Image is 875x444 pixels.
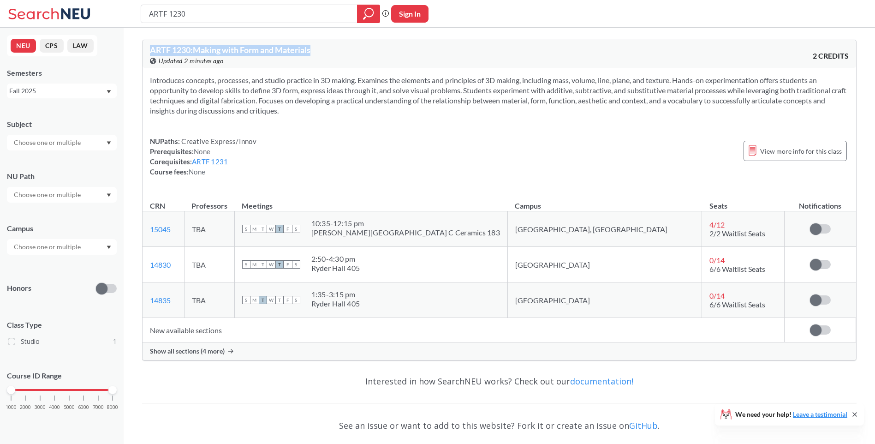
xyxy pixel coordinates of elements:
[250,260,259,269] span: M
[267,296,275,304] span: W
[9,189,87,200] input: Choose one or multiple
[311,254,360,264] div: 2:50 - 4:30 pm
[7,68,117,78] div: Semesters
[507,192,702,211] th: Campus
[709,256,725,264] span: 0 / 14
[113,336,117,347] span: 1
[250,225,259,233] span: M
[7,135,117,150] div: Dropdown arrow
[284,225,292,233] span: F
[275,260,284,269] span: T
[259,260,267,269] span: T
[150,45,310,55] span: ARTF 1230 : Making with Form and Materials
[275,296,284,304] span: T
[150,75,849,116] section: Introduces concepts, processes, and studio practice in 3D making. Examines the elements and princ...
[180,137,256,145] span: Creative Express/Innov
[311,219,500,228] div: 10:35 - 12:15 pm
[67,39,94,53] button: LAW
[760,145,842,157] span: View more info for this class
[709,300,765,309] span: 6/6 Waitlist Seats
[363,7,374,20] svg: magnifying glass
[93,405,104,410] span: 7000
[7,239,117,255] div: Dropdown arrow
[7,223,117,234] div: Campus
[35,405,46,410] span: 3000
[107,193,111,197] svg: Dropdown arrow
[311,299,360,308] div: Ryder Hall 405
[40,39,64,53] button: CPS
[267,260,275,269] span: W
[735,411,847,418] span: We need your help!
[7,84,117,98] div: Fall 2025Dropdown arrow
[9,86,106,96] div: Fall 2025
[192,157,228,166] a: ARTF 1231
[275,225,284,233] span: T
[242,260,250,269] span: S
[8,336,117,348] label: Studio
[234,192,507,211] th: Meetings
[242,296,250,304] span: S
[7,371,117,381] p: Course ID Range
[570,376,633,387] a: documentation!
[189,168,205,176] span: None
[242,225,250,233] span: S
[142,412,857,439] div: See an issue or want to add to this website? Fork it or create an issue on .
[507,211,702,247] td: [GEOGRAPHIC_DATA], [GEOGRAPHIC_DATA]
[284,296,292,304] span: F
[9,137,87,148] input: Choose one or multiple
[107,405,118,410] span: 8000
[107,141,111,145] svg: Dropdown arrow
[143,318,785,342] td: New available sections
[311,228,500,237] div: [PERSON_NAME][GEOGRAPHIC_DATA] C Ceramics 183
[150,201,165,211] div: CRN
[267,225,275,233] span: W
[250,296,259,304] span: M
[184,211,234,247] td: TBA
[629,420,658,431] a: GitHub
[150,347,225,355] span: Show all sections (4 more)
[150,225,171,234] a: 15045
[391,5,429,23] button: Sign In
[150,136,256,177] div: NUPaths: Prerequisites: Corequisites: Course fees:
[284,260,292,269] span: F
[20,405,31,410] span: 2000
[785,192,856,211] th: Notifications
[259,296,267,304] span: T
[709,264,765,273] span: 6/6 Waitlist Seats
[311,264,360,273] div: Ryder Hall 405
[150,260,171,269] a: 14830
[194,147,210,156] span: None
[7,320,117,330] span: Class Type
[64,405,75,410] span: 5000
[709,291,725,300] span: 0 / 14
[159,56,224,66] span: Updated 2 minutes ago
[184,247,234,282] td: TBA
[709,220,725,229] span: 4 / 12
[142,368,857,395] div: Interested in how SearchNEU works? Check out our
[184,282,234,318] td: TBA
[49,405,60,410] span: 4000
[184,192,234,211] th: Professors
[6,405,17,410] span: 1000
[292,296,300,304] span: S
[107,90,111,94] svg: Dropdown arrow
[7,283,31,294] p: Honors
[7,187,117,203] div: Dropdown arrow
[259,225,267,233] span: T
[702,192,785,211] th: Seats
[7,119,117,129] div: Subject
[143,342,856,360] div: Show all sections (4 more)
[292,260,300,269] span: S
[150,296,171,305] a: 14835
[107,246,111,249] svg: Dropdown arrow
[311,290,360,299] div: 1:35 - 3:15 pm
[148,6,351,22] input: Class, professor, course number, "phrase"
[709,229,765,238] span: 2/2 Waitlist Seats
[7,171,117,181] div: NU Path
[11,39,36,53] button: NEU
[292,225,300,233] span: S
[9,241,87,252] input: Choose one or multiple
[507,247,702,282] td: [GEOGRAPHIC_DATA]
[78,405,89,410] span: 6000
[793,410,847,418] a: Leave a testimonial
